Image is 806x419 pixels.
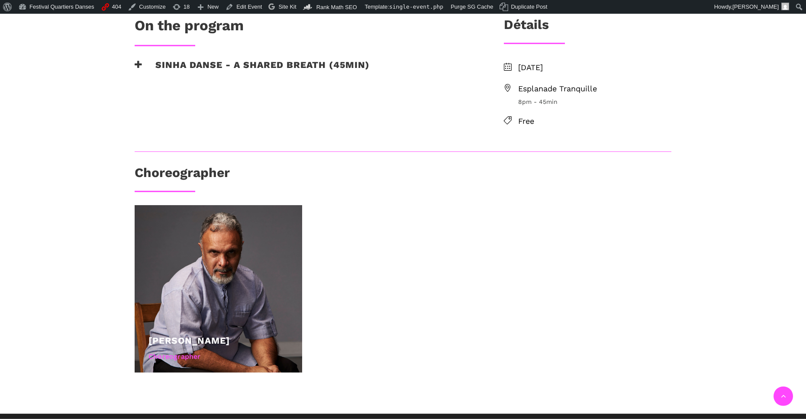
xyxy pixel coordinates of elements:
span: Free [518,115,671,128]
h3: Choreographer [135,165,230,187]
span: 8pm - 45min [518,97,671,106]
h3: Détails [504,17,549,39]
span: Esplanade Tranquille [518,83,671,95]
span: Rank Math SEO [316,4,357,10]
a: [PERSON_NAME] [148,335,230,346]
h3: Sinha Danse - A shared breath (45min) [135,59,370,81]
span: single-event.php [389,3,443,10]
h1: On the program [135,17,244,39]
span: [PERSON_NAME] [732,3,779,10]
div: Choreographer [148,351,288,362]
span: [DATE] [518,61,671,74]
span: Site Kit [278,3,296,10]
